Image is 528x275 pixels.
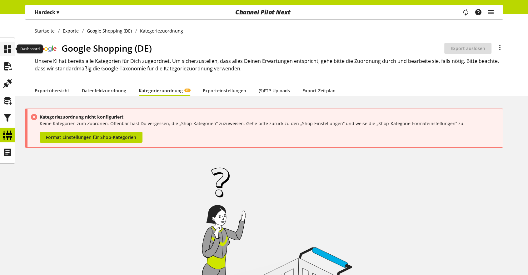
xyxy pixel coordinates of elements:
[57,9,59,16] span: ▾
[17,45,43,53] div: Dashboard
[35,57,503,72] h2: Unsere KI hat bereits alle Kategorien für Dich zugeordnet. Um sicherzustellen, dass alles Deinen ...
[35,28,58,34] a: Startseite
[63,28,79,34] span: Exporte
[203,87,246,94] a: Exporteinstellungen
[60,28,82,34] a: Exporte
[259,87,290,94] a: (S)FTP Uploads
[451,45,485,52] span: Export auslösen
[40,120,500,127] p: Keine Kategorien zum Zuordnen. Offenbar hast Du vergessen, die „Shop-Kategorien“ zuzuweisen. Gehe...
[35,87,69,94] a: Exportübersicht
[302,87,336,94] a: Export Zeitplan
[35,8,59,16] p: Hardeck
[82,87,126,94] a: Datenfeldzuordnung
[62,42,444,55] h1: Google Shopping (DE)
[35,28,55,34] span: Startseite
[35,44,57,53] img: logo
[139,87,190,94] a: KategoriezuordnungKI
[46,134,136,140] span: Format Einstellungen für Shop-Kategorien
[186,89,189,92] span: KI
[444,43,491,54] button: Export auslösen
[40,132,142,143] a: Format Einstellungen für Shop-Kategorien
[25,5,503,20] nav: main navigation
[40,114,500,120] h4: Kategoriezuordnung nicht konfiguriert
